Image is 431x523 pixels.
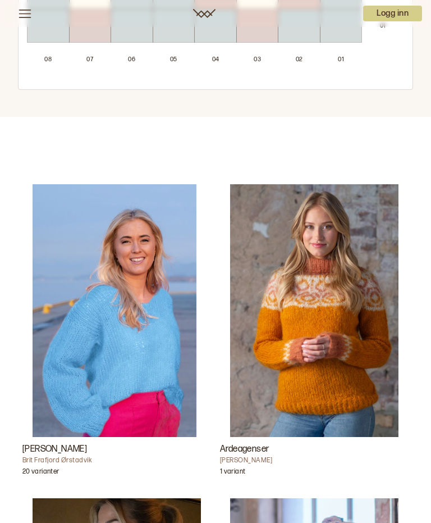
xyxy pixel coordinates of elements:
[220,467,245,479] p: 1 variant
[220,443,409,456] h3: Ardeagenser
[44,56,52,63] p: 0 8
[22,467,59,479] p: 20 varianter
[230,184,398,437] img: Mari Kalberg SkjævelandArdeagenser
[363,6,422,21] button: User dropdown
[22,456,211,465] h4: Brit Frafjord Ørstadvik
[220,456,409,465] h4: [PERSON_NAME]
[212,56,219,63] p: 0 4
[363,6,422,21] p: Logg inn
[338,56,344,63] p: 0 1
[220,184,409,485] a: Ardeagenser
[170,56,177,63] p: 0 5
[22,443,211,456] h3: [PERSON_NAME]
[193,9,215,18] a: Woolit
[128,56,135,63] p: 0 6
[22,184,211,485] a: Amanda genser
[86,56,93,63] p: 0 7
[33,184,201,437] img: Brit Frafjord ØrstadvikAmanda genser
[296,56,303,63] p: 0 2
[254,56,261,63] p: 0 3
